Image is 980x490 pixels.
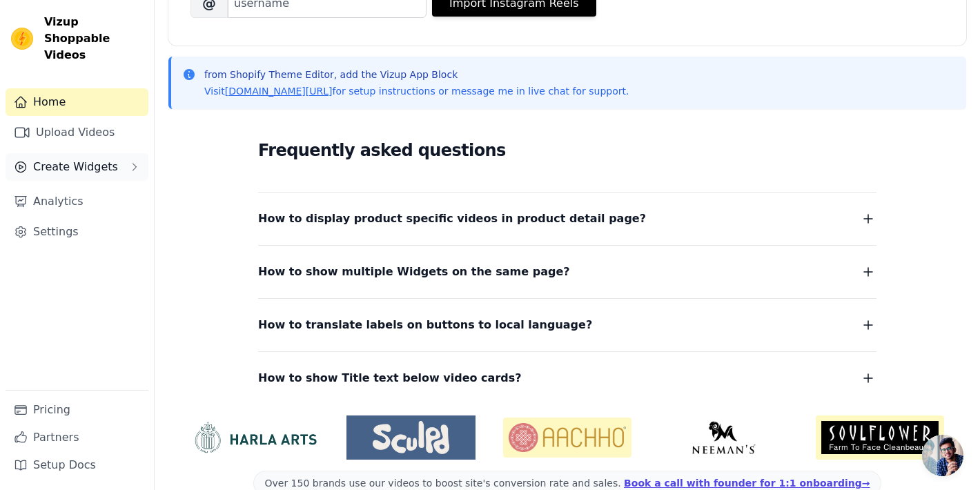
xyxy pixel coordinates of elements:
[258,209,646,228] span: How to display product specific videos in product detail page?
[346,421,475,454] img: Sculpd US
[6,153,148,181] button: Create Widgets
[6,218,148,246] a: Settings
[225,86,333,97] a: [DOMAIN_NAME][URL]
[6,119,148,146] a: Upload Videos
[258,315,592,335] span: How to translate labels on buttons to local language?
[6,88,148,116] a: Home
[190,421,319,454] img: HarlaArts
[816,415,944,459] img: Soulflower
[204,84,629,98] p: Visit for setup instructions or message me in live chat for support.
[258,137,876,164] h2: Frequently asked questions
[258,369,522,388] span: How to show Title text below video cards?
[6,396,148,424] a: Pricing
[11,28,33,50] img: Vizup
[659,421,787,454] img: Neeman's
[258,315,876,335] button: How to translate labels on buttons to local language?
[258,262,876,282] button: How to show multiple Widgets on the same page?
[503,418,631,458] img: Aachho
[44,14,143,63] span: Vizup Shoppable Videos
[6,451,148,479] a: Setup Docs
[922,435,963,476] div: Отворен чат
[204,68,629,81] p: from Shopify Theme Editor, add the Vizup App Block
[624,478,870,489] a: Book a call with founder for 1:1 onboarding
[258,262,570,282] span: How to show multiple Widgets on the same page?
[258,369,876,388] button: How to show Title text below video cards?
[258,209,876,228] button: How to display product specific videos in product detail page?
[6,188,148,215] a: Analytics
[6,424,148,451] a: Partners
[33,159,118,175] span: Create Widgets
